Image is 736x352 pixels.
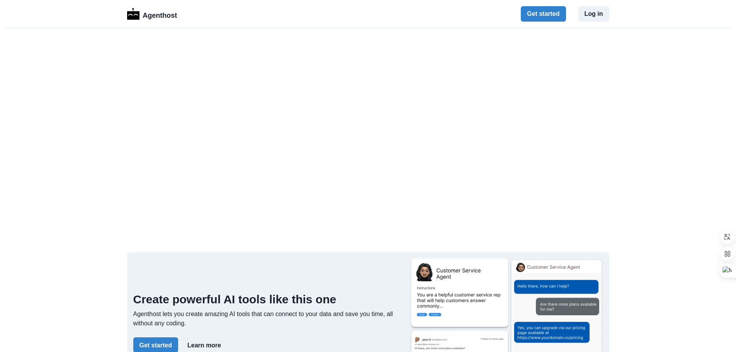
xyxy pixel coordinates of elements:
[133,309,404,328] p: Agenthost lets you create amazing AI tools that can connect to your data and save you time, all w...
[578,6,609,22] button: Log in
[143,7,177,21] p: Agenthost
[127,8,140,20] img: Logo
[127,44,609,237] iframe: AI Answer Generator
[521,6,566,22] button: Get started
[133,292,404,306] h2: Create powerful AI tools like this one
[127,7,177,21] a: LogoAgenthost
